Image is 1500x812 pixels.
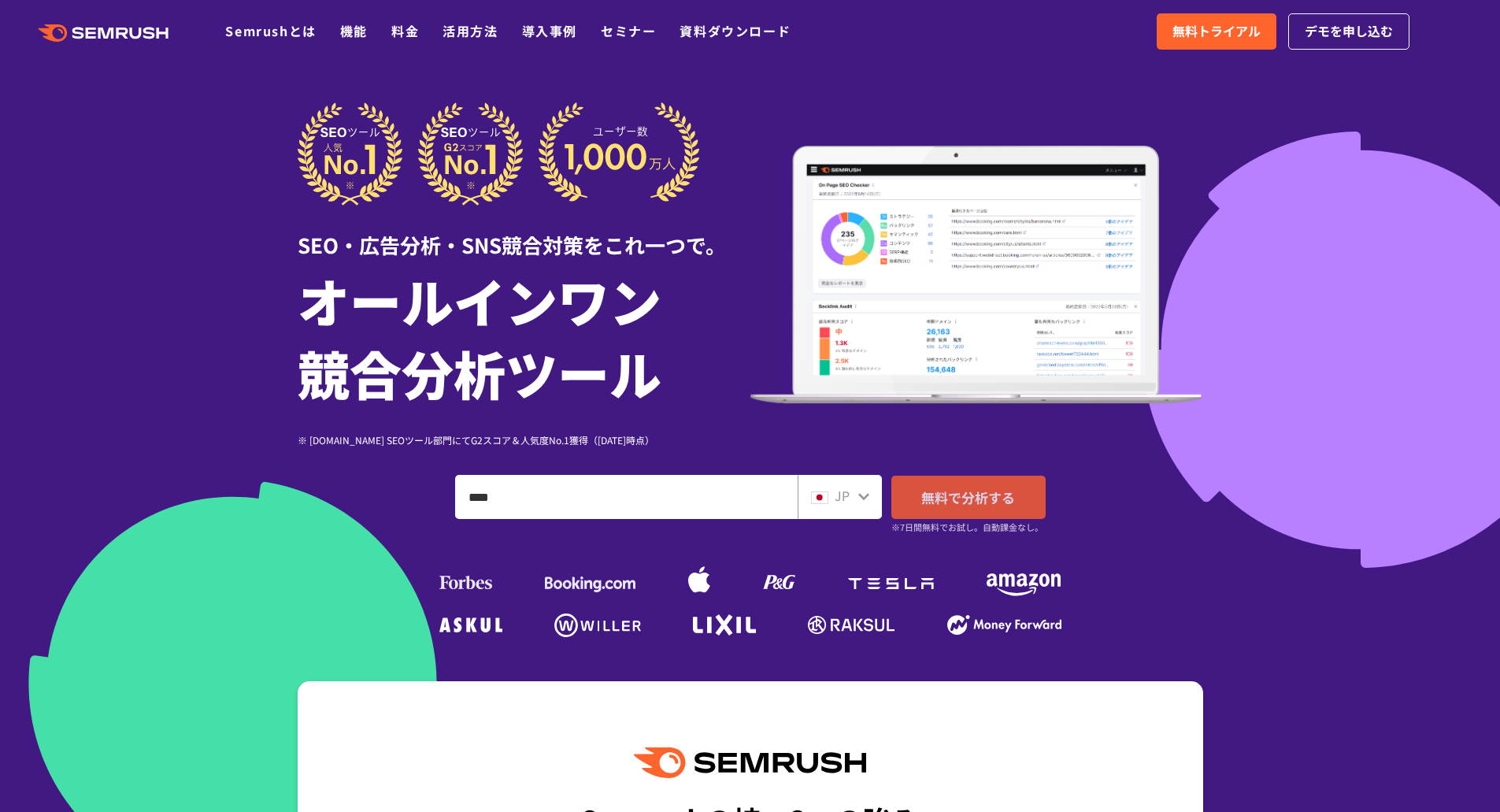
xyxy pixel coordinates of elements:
[456,476,797,518] input: ドメイン、キーワードまたはURLを入力してください
[891,520,1043,535] small: ※7日間無料でお試し。自動課金なし。
[340,21,368,40] a: 機能
[1305,21,1393,42] span: デモを申し込む
[225,21,316,40] a: Semrushとは
[1157,13,1276,50] a: 無料トライアル
[680,21,791,40] a: 資料ダウンロード
[298,432,750,447] div: ※ [DOMAIN_NAME] SEOツール部門にてG2スコア＆人気度No.1獲得（[DATE]時点）
[921,488,1015,507] span: 無料で分析する
[634,747,865,778] img: Semrush
[835,486,850,505] span: JP
[601,21,656,40] a: セミナー
[443,21,498,40] a: 活用方法
[522,21,577,40] a: 導入事例
[1172,21,1261,42] span: 無料トライアル
[391,21,419,40] a: 料金
[298,264,750,409] h1: オールインワン 競合分析ツール
[891,476,1046,519] a: 無料で分析する
[298,206,750,260] div: SEO・広告分析・SNS競合対策をこれ一つで。
[1288,13,1409,50] a: デモを申し込む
